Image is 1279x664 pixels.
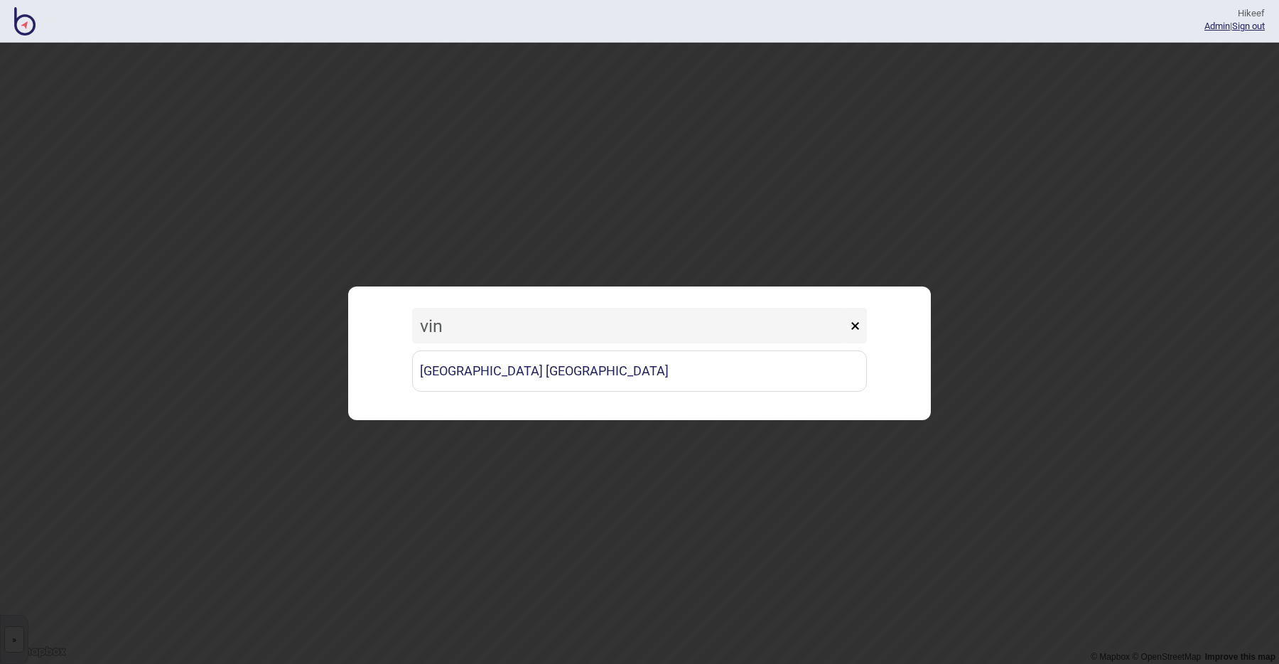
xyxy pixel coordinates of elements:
[843,308,867,343] button: ×
[1204,7,1265,20] div: Hi keef
[412,350,867,392] a: [GEOGRAPHIC_DATA] [GEOGRAPHIC_DATA]
[1204,21,1230,31] a: Admin
[412,308,847,343] input: Search locations by tag + name
[1204,21,1232,31] span: |
[14,7,36,36] img: BindiMaps CMS
[1232,21,1265,31] button: Sign out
